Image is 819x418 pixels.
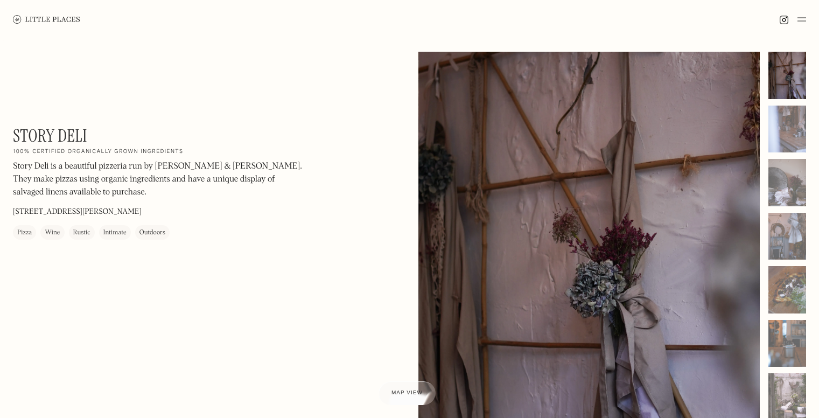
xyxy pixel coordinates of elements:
p: [STREET_ADDRESS][PERSON_NAME] [13,206,142,218]
h1: Story Deli [13,126,87,146]
div: Pizza [17,227,32,238]
div: Outdoors [139,227,165,238]
div: Wine [45,227,60,238]
a: Map view [379,381,436,405]
div: Rustic [73,227,90,238]
span: Map view [391,390,423,396]
p: Story Deli is a beautiful pizzeria run by [PERSON_NAME] & [PERSON_NAME]. They make pizzas using o... [13,160,304,199]
h2: 100% certified organically grown ingredients [13,148,183,156]
div: Intimate [103,227,127,238]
